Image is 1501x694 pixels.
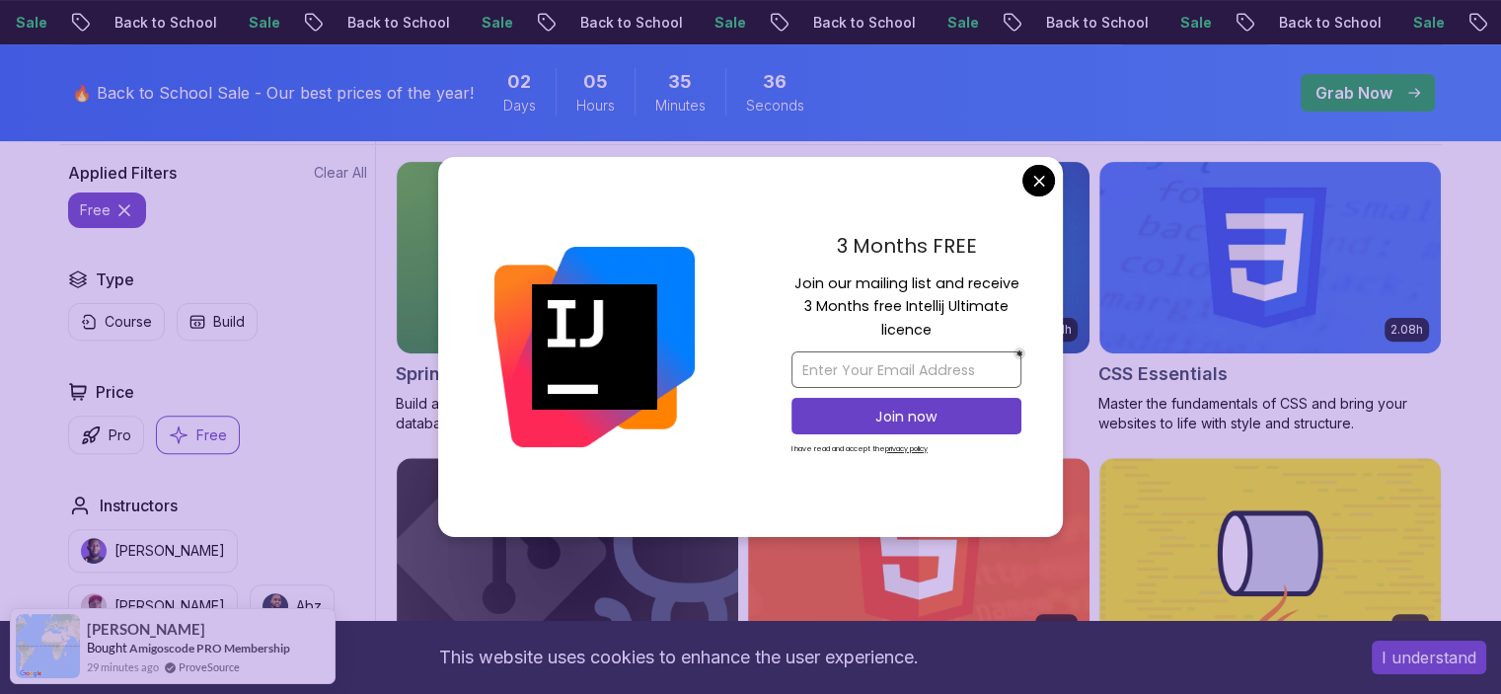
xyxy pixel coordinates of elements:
[396,360,622,388] h2: Spring Boot for Beginners
[396,161,739,433] a: Spring Boot for Beginners card1.67hNEWSpring Boot for BeginnersBuild a CRUD API with Spring Boot ...
[576,96,615,116] span: Hours
[1372,641,1486,674] button: Accept cookies
[1041,618,1072,634] p: 1.84h
[68,161,177,185] h2: Applied Filters
[87,640,127,655] span: Bought
[558,13,692,33] p: Back to School
[81,538,107,564] img: instructor img
[114,596,225,616] p: [PERSON_NAME]
[1098,161,1442,433] a: CSS Essentials card2.08hCSS EssentialsMaster the fundamentals of CSS and bring your websites to l...
[177,303,258,341] button: Build
[100,494,178,517] h2: Instructors
[129,641,290,655] a: Amigoscode PRO Membership
[68,584,238,628] button: instructor img[PERSON_NAME]
[763,68,787,96] span: 36 Seconds
[80,200,111,220] p: free
[397,162,738,353] img: Spring Boot for Beginners card
[68,303,165,341] button: Course
[1390,13,1454,33] p: Sale
[397,458,738,650] img: Git & GitHub Fundamentals card
[1315,81,1392,105] p: Grab Now
[1098,394,1442,433] p: Master the fundamentals of CSS and bring your websites to life with style and structure.
[263,593,288,619] img: instructor img
[396,394,739,433] p: Build a CRUD API with Spring Boot and PostgreSQL database using Spring Data JPA and Spring AI
[114,541,225,561] p: [PERSON_NAME]
[296,596,322,616] p: Abz
[1158,13,1221,33] p: Sale
[748,458,1089,650] img: HTML Essentials card
[746,96,804,116] span: Seconds
[156,416,240,454] button: Free
[1256,13,1390,33] p: Back to School
[68,193,146,228] button: free
[790,13,925,33] p: Back to School
[92,13,226,33] p: Back to School
[668,68,692,96] span: 35 Minutes
[226,13,289,33] p: Sale
[503,96,536,116] span: Days
[16,614,80,678] img: provesource social proof notification image
[72,81,474,105] p: 🔥 Back to School Sale - Our best prices of the year!
[459,13,522,33] p: Sale
[109,425,131,445] p: Pro
[507,68,531,96] span: 2 Days
[68,529,238,573] button: instructor img[PERSON_NAME]
[213,312,245,332] p: Build
[1098,360,1228,388] h2: CSS Essentials
[68,416,144,454] button: Pro
[87,621,205,638] span: [PERSON_NAME]
[105,312,152,332] p: Course
[15,636,1342,679] div: This website uses cookies to enhance the user experience.
[250,584,335,628] button: instructor imgAbz
[1099,458,1441,650] img: Java Streams Essentials card
[87,658,159,675] span: 29 minutes ago
[96,380,134,404] h2: Price
[325,13,459,33] p: Back to School
[1023,13,1158,33] p: Back to School
[1397,618,1423,634] p: 26m
[179,658,240,675] a: ProveSource
[655,96,706,116] span: Minutes
[925,13,988,33] p: Sale
[1099,162,1441,353] img: CSS Essentials card
[314,163,367,183] button: Clear All
[196,425,227,445] p: Free
[583,68,608,96] span: 5 Hours
[96,268,134,291] h2: Type
[1390,322,1423,338] p: 2.08h
[692,13,755,33] p: Sale
[81,593,107,619] img: instructor img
